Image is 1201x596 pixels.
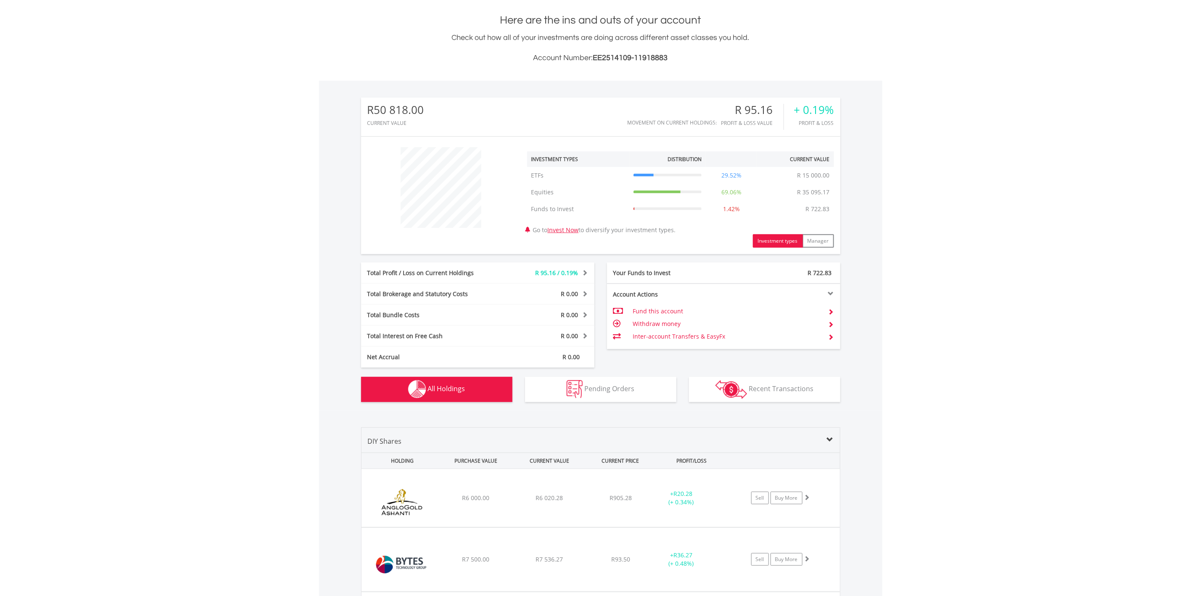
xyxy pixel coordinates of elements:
[361,269,497,277] div: Total Profit / Loss on Current Holdings
[721,120,784,126] div: Profit & Loss Value
[808,269,832,277] span: R 722.83
[361,290,497,298] div: Total Brokerage and Statutory Costs
[367,104,424,116] div: R50 818.00
[633,330,821,343] td: Inter-account Transfers & EasyFx
[514,453,586,469] div: CURRENT VALUE
[548,226,579,234] a: Invest Now
[366,538,438,589] img: EQU.ZA.BYI.png
[527,151,629,167] th: Investment Types
[721,104,784,116] div: R 95.16
[610,494,632,502] span: R905.28
[802,234,834,248] button: Manager
[673,551,692,559] span: R36.27
[793,184,834,201] td: R 35 095.17
[650,490,713,506] div: + (+ 0.34%)
[633,318,821,330] td: Withdraw money
[366,479,438,525] img: EQU.ZA.ANG.png
[361,332,497,340] div: Total Interest on Free Cash
[561,311,578,319] span: R 0.00
[706,167,757,184] td: 29.52%
[751,492,769,504] a: Sell
[367,120,424,126] div: CURRENT VALUE
[611,555,630,563] span: R93.50
[794,120,834,126] div: Profit & Loss
[593,54,668,62] span: EE2514109-11918883
[361,311,497,319] div: Total Bundle Costs
[462,555,489,563] span: R7 500.00
[462,494,489,502] span: R6 000.00
[536,494,563,502] span: R6 020.28
[673,490,692,498] span: R20.28
[584,384,634,393] span: Pending Orders
[656,453,728,469] div: PROFIT/LOSS
[361,377,512,402] button: All Holdings
[633,305,821,318] td: Fund this account
[527,201,629,217] td: Funds to Invest
[689,377,840,402] button: Recent Transactions
[563,353,580,361] span: R 0.00
[757,151,834,167] th: Current Value
[561,332,578,340] span: R 0.00
[527,184,629,201] td: Equities
[607,290,724,299] div: Account Actions
[607,269,724,277] div: Your Funds to Invest
[706,184,757,201] td: 69.06%
[650,551,713,568] div: + (+ 0.48%)
[525,377,676,402] button: Pending Orders
[536,555,563,563] span: R7 536.27
[753,234,803,248] button: Investment types
[361,353,497,361] div: Net Accrual
[428,384,465,393] span: All Holdings
[628,120,717,125] div: Movement on Current Holdings:
[408,380,426,398] img: holdings-wht.png
[567,380,583,398] img: pending_instructions-wht.png
[536,269,578,277] span: R 95.16 / 0.19%
[440,453,512,469] div: PURCHASE VALUE
[794,104,834,116] div: + 0.19%
[587,453,654,469] div: CURRENT PRICE
[361,13,840,28] h1: Here are the ins and outs of your account
[527,167,629,184] td: ETFs
[362,453,438,469] div: HOLDING
[771,553,802,566] a: Buy More
[361,52,840,64] h3: Account Number:
[751,553,769,566] a: Sell
[561,290,578,298] span: R 0.00
[715,380,747,399] img: transactions-zar-wht.png
[771,492,802,504] a: Buy More
[749,384,813,393] span: Recent Transactions
[793,167,834,184] td: R 15 000.00
[368,437,402,446] span: DIY Shares
[802,201,834,217] td: R 722.83
[361,32,840,64] div: Check out how all of your investments are doing across different asset classes you hold.
[521,143,840,248] div: Go to to diversify your investment types.
[668,156,702,163] div: Distribution
[706,201,757,217] td: 1.42%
